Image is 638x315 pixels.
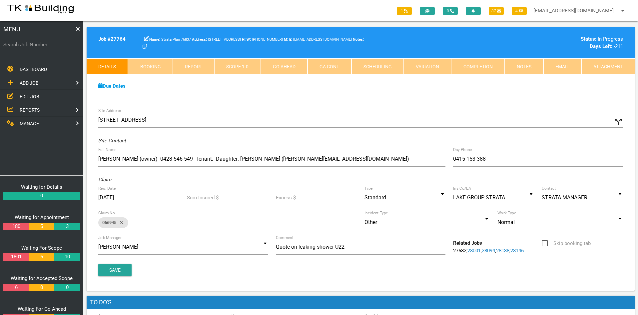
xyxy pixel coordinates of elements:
label: Req. Date [98,185,116,191]
img: s3file [7,3,74,14]
span: ADD JOB [20,80,39,86]
a: Completion [451,58,504,74]
a: 6 [3,284,29,291]
a: Click here copy customer information. [143,43,147,49]
a: Waiting for Accepted Scope [11,275,73,281]
b: Days Left: [590,43,612,49]
a: Attachment [581,58,635,74]
span: [EMAIL_ADDRESS][DOMAIN_NAME] [289,37,352,42]
a: Waiting For Go Ahead [18,306,66,312]
label: Excess $ [276,194,296,202]
span: [STREET_ADDRESS] [192,37,241,42]
span: MENU [3,25,20,34]
a: 180 [3,223,29,230]
span: 4 [512,7,527,15]
span: 1 [397,7,412,15]
b: Notes: [353,37,364,42]
span: [PHONE_NUMBER] [247,37,283,42]
span: 87 [489,7,504,15]
label: Full Name [98,147,116,153]
a: Booking [128,58,173,74]
a: Notes [505,58,543,74]
i: Click to show custom address field [613,117,623,127]
a: 28146 [510,248,524,254]
div: 066945 [98,217,128,228]
a: 28094 [482,248,495,254]
a: 27682 [453,248,466,254]
a: Scope 1-0 [214,58,261,74]
a: 28001 [467,248,481,254]
a: Waiting for Details [21,184,62,190]
span: REPORTS [20,107,40,113]
a: Scheduling [351,58,404,74]
i: Claim [98,177,111,183]
a: Variation [404,58,451,74]
a: Waiting For Scope [21,245,62,251]
span: DASHBOARD [20,67,47,72]
i: Site Contact [98,138,126,144]
a: 28138 [496,248,509,254]
b: E: [289,37,292,42]
label: Sum Insured $ [187,194,219,202]
a: 10 [54,253,80,261]
a: Report [173,58,214,74]
b: Related Jobs [453,240,482,246]
a: Go Ahead [261,58,308,74]
label: Work Type [497,210,516,216]
label: Site Address [98,108,121,114]
h1: To Do's [87,296,635,309]
a: 6 [29,253,54,261]
div: In Progress -211 [497,35,623,50]
a: Due Dates [98,83,126,89]
label: Job Manager [98,235,122,241]
div: , , , , [449,239,538,254]
a: Email [543,58,581,74]
span: EDIT JOB [20,94,39,99]
b: Address: [192,37,207,42]
b: Job # 27764 [98,36,126,42]
b: M: [284,37,288,42]
b: Status: [581,36,596,42]
a: GA Conf [308,58,351,74]
label: Search Job Number [3,41,80,49]
a: 5 [29,223,54,230]
a: 0 [54,284,80,291]
a: 1801 [3,253,29,261]
b: H: [242,37,246,42]
span: MANAGE [20,121,39,126]
button: Save [98,264,132,276]
label: Ins Co/LA [453,185,471,191]
a: 0 [29,284,54,291]
label: Incident Type [364,210,388,216]
label: Type [364,185,373,191]
label: Comment [276,235,294,241]
span: Strata Plan 76837 [149,37,191,42]
a: Waiting for Appointment [15,214,69,220]
label: Claim No. [98,210,116,216]
b: Name: [149,37,160,42]
b: W: [247,37,251,42]
a: 3 [54,223,80,230]
label: Day Phone [453,147,472,153]
span: 0 [443,7,458,15]
a: Details [87,58,128,74]
i: close [116,217,124,228]
span: Skip booking tab [542,239,591,248]
label: Contact [542,185,556,191]
a: 0 [3,192,80,200]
